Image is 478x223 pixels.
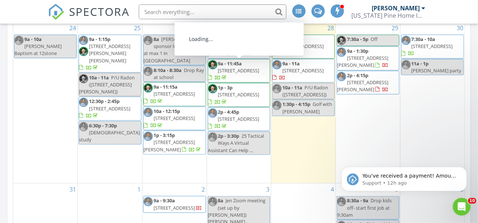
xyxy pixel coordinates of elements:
[48,4,64,20] img: The Best Home Inspection Software - Spectora
[455,22,465,34] a: Go to August 30, 2025
[218,116,259,122] span: [STREET_ADDRESS]
[401,35,464,59] a: 7:30a - 10a [STREET_ADDRESS]
[208,83,271,107] a: 1p - 3p [STREET_ADDRESS]
[391,22,400,34] a: Go to August 29, 2025
[14,36,24,45] img: head_shot_2.jpg
[68,22,78,34] a: Go to August 24, 2025
[142,22,207,183] td: Go to August 26, 2025
[13,22,78,183] td: Go to August 24, 2025
[143,107,206,131] a: 10a - 12:15p [STREET_ADDRESS]
[79,74,135,95] span: P/U Radon ([STREET_ADDRESS][PERSON_NAME])
[208,36,266,56] a: 9a - 2p [STREET_ADDRESS][PERSON_NAME]
[69,4,130,19] span: SPECTORA
[337,71,399,95] a: 2p - 4:15p [STREET_ADDRESS][PERSON_NAME]
[48,10,130,25] a: SPECTORA
[208,43,259,56] span: [STREET_ADDRESS][PERSON_NAME]
[337,72,388,93] a: 2p - 4:15p [STREET_ADDRESS][PERSON_NAME]
[208,59,271,83] a: 9a - 11:45a [STREET_ADDRESS]
[136,183,142,195] a: Go to September 1, 2025
[208,133,217,142] img: head_shot_2.jpg
[68,183,78,195] a: Go to August 31, 2025
[218,133,240,139] span: 2p - 3:30p
[282,84,302,91] span: 10a - 11a
[347,72,368,79] span: 2p - 4:15p
[402,36,411,45] img: head_shot_2.jpg
[337,48,388,68] a: 9a - 1:30p [STREET_ADDRESS][PERSON_NAME]
[282,36,304,42] span: 9a - 2:15p
[79,35,141,73] a: 9a - 1:15p [STREET_ADDRESS][PERSON_NAME][PERSON_NAME]
[154,36,159,42] span: 8a
[282,60,300,67] span: 9a - 11a
[337,47,399,71] a: 9a - 1:30p [STREET_ADDRESS][PERSON_NAME]
[144,108,153,117] img: head_shot_2.jpg
[347,36,368,42] span: 7:30a - 5p
[154,90,195,97] span: [STREET_ADDRESS]
[89,36,110,42] span: 9a - 1:15p
[371,36,378,42] span: Off
[261,22,271,34] a: Go to August 27, 2025
[79,98,88,107] img: head_shot_2.jpg
[218,91,259,98] span: [STREET_ADDRESS]
[412,43,453,49] span: [STREET_ADDRESS]
[144,36,204,64] span: [PERSON_NAME] sponsor lunch meeting at max 1 in [GEOGRAPHIC_DATA]
[282,43,324,49] span: [STREET_ADDRESS]
[144,83,195,104] a: 9a - 11:15a [STREET_ADDRESS]
[143,196,206,213] a: 9a - 9:30a [STREET_ADDRESS]
[154,132,175,138] span: 1p - 3:15p
[337,48,346,57] img: head_shot_2.jpg
[272,60,282,69] img: head_shot_2.jpg
[133,22,142,34] a: Go to August 25, 2025
[272,59,335,83] a: 9a - 11a [STREET_ADDRESS]
[207,22,271,183] td: Go to August 27, 2025
[139,4,286,19] input: Search everything...
[372,4,420,12] div: [PERSON_NAME]
[208,197,217,206] img: head_shot_2.jpg
[400,22,465,183] td: Go to August 30, 2025
[337,36,346,45] img: chris_knight.jpeg
[272,60,324,81] a: 9a - 11a [STREET_ADDRESS]
[282,84,328,98] span: P/U Radon ([STREET_ADDRESS])
[218,60,242,67] span: 9a - 11:45a
[154,197,202,211] a: 9a - 9:30a [STREET_ADDRESS]
[154,67,204,80] span: Drop Ray at school
[154,197,175,204] span: 9a - 9:30a
[144,197,153,206] img: head_shot_2.jpg
[79,36,130,71] a: 9a - 1:15p [STREET_ADDRESS][PERSON_NAME][PERSON_NAME]
[453,198,471,216] iframe: Intercom live chat
[208,60,217,69] img: chris_knight.jpeg
[208,133,264,153] span: 25 Tactical Ways A Virtual Assistant Can Help ...
[218,67,259,74] span: [STREET_ADDRESS]
[337,79,388,93] span: [STREET_ADDRESS][PERSON_NAME]
[412,36,436,42] span: 7:30a - 10a
[271,22,336,183] td: Go to August 28, 2025
[143,82,206,106] a: 9a - 11:15a [STREET_ADDRESS]
[218,109,240,115] span: 2p - 4:45p
[326,22,336,34] a: Go to August 28, 2025
[329,183,336,195] a: Go to September 4, 2025
[272,36,324,56] a: 9a - 2:15p [STREET_ADDRESS]
[352,12,426,19] div: Georgia Pine Home Inspections
[282,101,310,107] span: 1:30p - 4:15p
[79,98,130,119] a: 12:30p - 2:45p [STREET_ADDRESS]
[89,43,130,64] span: [STREET_ADDRESS][PERSON_NAME][PERSON_NAME]
[282,101,332,114] span: Golf with [PERSON_NAME]
[89,98,120,104] span: 12:30p - 2:45p
[468,198,477,204] span: 10
[336,22,400,183] td: Go to August 29, 2025
[79,129,140,143] span: [DEMOGRAPHIC_DATA] study
[347,48,368,54] span: 9a - 1:30p
[144,139,195,152] span: [STREET_ADDRESS][PERSON_NAME]
[154,115,195,121] span: [STREET_ADDRESS]
[272,101,282,110] img: head_shot_2.jpg
[14,43,62,56] span: [PERSON_NAME] Baptism at 12stone
[337,55,388,68] span: [STREET_ADDRESS][PERSON_NAME]
[144,36,153,45] img: head_shot_2.jpg
[79,36,88,45] img: head_shot_2.jpg
[272,35,335,59] a: 9a - 2:15p [STREET_ADDRESS]
[154,108,180,114] span: 10a - 12:15p
[144,132,153,141] img: head_shot_2.jpg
